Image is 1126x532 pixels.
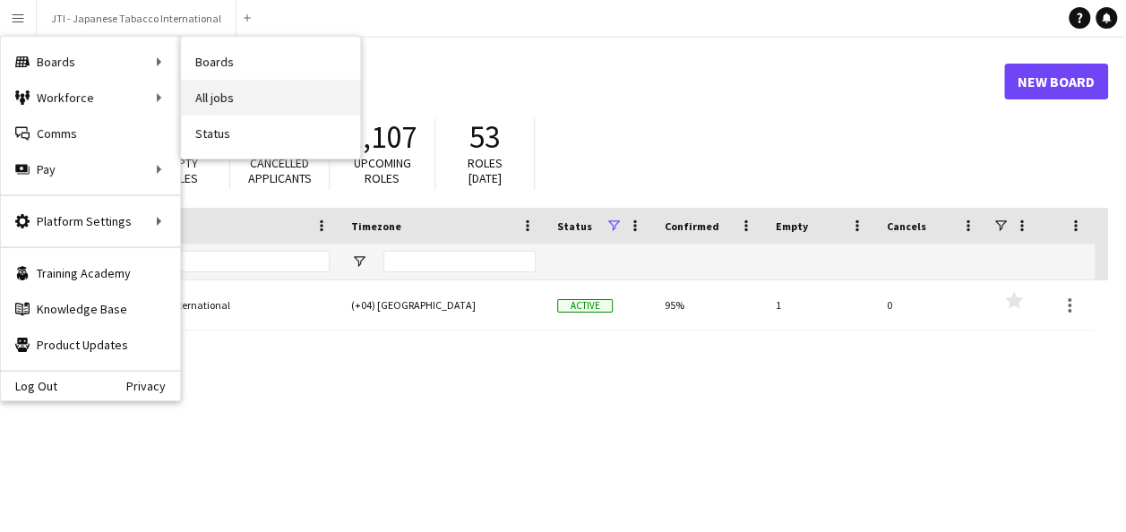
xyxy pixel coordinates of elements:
a: Knowledge Base [1,291,180,327]
span: Cancels [887,219,926,233]
a: Status [181,116,360,151]
a: Boards [181,44,360,80]
a: JTI - Japanese Tabacco International [42,280,330,330]
input: Timezone Filter Input [383,251,536,272]
div: 0 [876,280,987,330]
div: Workforce [1,80,180,116]
button: Open Filter Menu [351,253,367,270]
span: Empty [776,219,808,233]
span: Active [557,299,613,313]
span: Confirmed [665,219,719,233]
a: All jobs [181,80,360,116]
a: Training Academy [1,255,180,291]
span: Timezone [351,219,401,233]
div: (+04) [GEOGRAPHIC_DATA] [340,280,546,330]
div: Pay [1,151,180,187]
div: 1 [765,280,876,330]
span: Cancelled applicants [248,155,312,186]
a: Comms [1,116,180,151]
a: New Board [1004,64,1108,99]
a: Product Updates [1,327,180,363]
input: Board name Filter Input [74,251,330,272]
div: Boards [1,44,180,80]
a: Privacy [126,379,180,393]
button: JTI - Japanese Tabacco International [37,1,236,36]
span: Roles [DATE] [468,155,503,186]
span: Status [557,219,592,233]
span: 2,107 [348,117,417,157]
span: 53 [469,117,500,157]
div: 95% [654,280,765,330]
span: Upcoming roles [354,155,411,186]
div: Platform Settings [1,203,180,239]
h1: Boards [31,68,1004,95]
a: Log Out [1,379,57,393]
